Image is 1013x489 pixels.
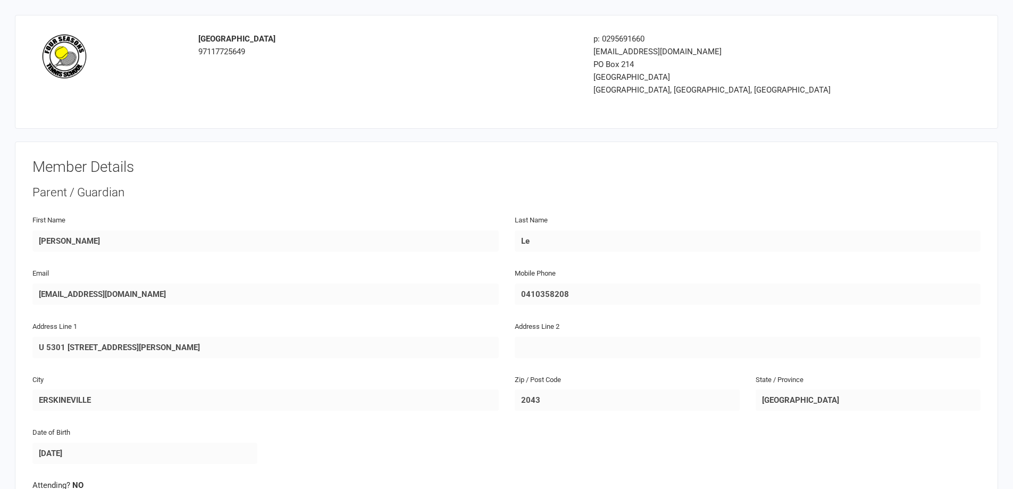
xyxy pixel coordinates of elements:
[32,215,65,226] label: First Name
[593,84,893,96] div: [GEOGRAPHIC_DATA], [GEOGRAPHIC_DATA], [GEOGRAPHIC_DATA]
[515,268,556,279] label: Mobile Phone
[198,34,275,44] strong: [GEOGRAPHIC_DATA]
[593,58,893,71] div: PO Box 214
[515,215,548,226] label: Last Name
[593,71,893,84] div: [GEOGRAPHIC_DATA]
[593,32,893,45] div: p: 0295691660
[756,375,803,386] label: State / Province
[32,321,77,333] label: Address Line 1
[32,268,49,279] label: Email
[515,375,561,386] label: Zip / Post Code
[32,184,981,201] div: Parent / Guardian
[32,159,981,176] h3: Member Details
[198,32,577,58] div: 97117725649
[32,375,44,386] label: City
[40,32,88,80] img: image1673230486.png
[593,45,893,58] div: [EMAIL_ADDRESS][DOMAIN_NAME]
[32,427,70,438] label: Date of Birth
[515,321,559,333] label: Address Line 2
